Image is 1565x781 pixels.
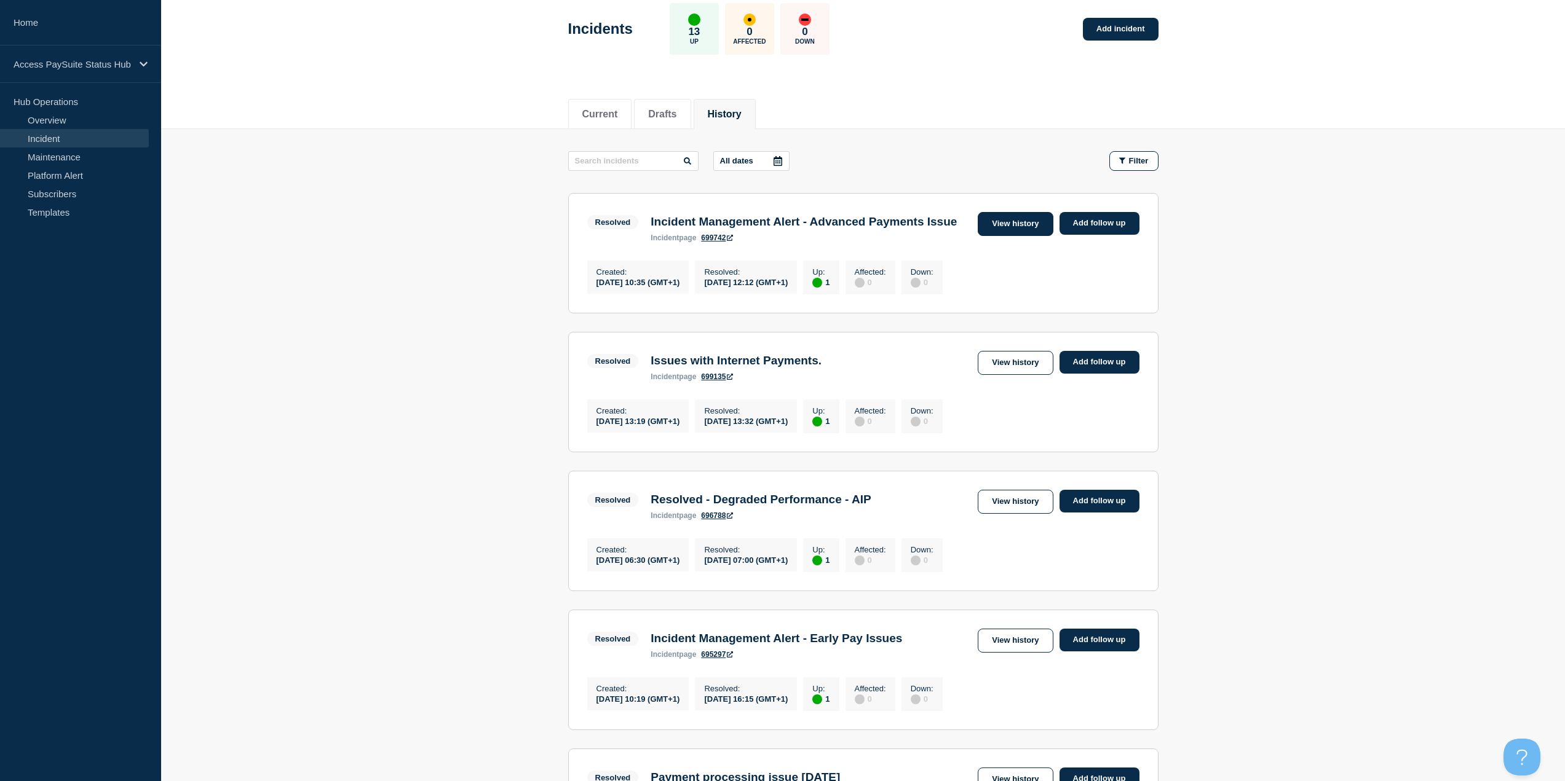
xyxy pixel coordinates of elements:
a: 699135 [701,372,733,381]
iframe: Help Scout Beacon - Open [1504,739,1540,775]
div: 0 [911,277,933,288]
div: 0 [911,415,933,426]
h3: Incident Management Alert - Advanced Payments Issue [651,215,957,229]
p: Created : [596,406,680,415]
div: 0 [855,693,886,704]
div: [DATE] 13:19 (GMT+1) [596,415,680,426]
button: Drafts [648,109,676,120]
a: View history [978,629,1053,653]
div: [DATE] 06:30 (GMT+1) [596,554,680,565]
input: Search incidents [568,151,699,171]
div: [DATE] 13:32 (GMT+1) [704,415,788,426]
p: Down : [911,545,933,554]
div: 0 [855,415,886,426]
p: Up : [812,406,830,415]
div: [DATE] 10:19 (GMT+1) [596,693,680,704]
p: 0 [747,26,752,38]
span: incident [651,511,679,520]
a: Add follow up [1060,629,1139,651]
h3: Resolved - Degraded Performance - AIP [651,493,871,506]
p: page [651,372,696,381]
span: incident [651,234,679,242]
a: Add follow up [1060,212,1139,235]
div: 0 [911,693,933,704]
div: 1 [812,554,830,565]
div: up [812,555,822,565]
p: Affected : [855,267,886,277]
div: disabled [855,278,865,288]
a: View history [978,490,1053,514]
p: Down : [911,684,933,693]
p: Affected [733,38,766,45]
h1: Incidents [568,20,633,37]
div: down [799,14,811,26]
a: Add follow up [1060,351,1139,374]
a: 699742 [701,234,733,242]
p: Down [795,38,815,45]
p: Created : [596,267,680,277]
p: Up [690,38,699,45]
div: 0 [855,554,886,565]
button: Filter [1109,151,1159,171]
div: disabled [911,694,921,704]
div: 0 [855,277,886,288]
a: View history [978,212,1053,236]
p: 13 [688,26,700,38]
h3: Incident Management Alert - Early Pay Issues [651,632,902,645]
p: Down : [911,406,933,415]
p: Created : [596,545,680,554]
div: up [812,417,822,426]
button: All dates [713,151,790,171]
a: View history [978,351,1053,375]
p: Affected : [855,406,886,415]
div: [DATE] 07:00 (GMT+1) [704,554,788,565]
p: Affected : [855,545,886,554]
h3: Issues with Internet Payments. [651,354,822,367]
button: Current [582,109,618,120]
a: Add incident [1083,18,1159,41]
div: [DATE] 16:15 (GMT+1) [704,693,788,704]
div: [DATE] 10:35 (GMT+1) [596,277,680,287]
p: Up : [812,545,830,554]
div: 0 [911,554,933,565]
div: up [812,278,822,288]
span: Resolved [587,632,639,646]
div: disabled [855,694,865,704]
div: 1 [812,277,830,288]
div: up [812,694,822,704]
span: Resolved [587,215,639,229]
a: 695297 [701,650,733,659]
p: 0 [802,26,807,38]
p: Resolved : [704,684,788,693]
div: disabled [855,555,865,565]
div: disabled [911,278,921,288]
p: Resolved : [704,406,788,415]
span: incident [651,650,679,659]
div: affected [743,14,756,26]
p: Resolved : [704,267,788,277]
button: History [708,109,742,120]
div: up [688,14,700,26]
p: Up : [812,684,830,693]
a: Add follow up [1060,490,1139,512]
p: page [651,511,696,520]
p: Up : [812,267,830,277]
div: disabled [855,417,865,426]
p: Down : [911,267,933,277]
p: page [651,234,696,242]
p: All dates [720,156,753,165]
div: [DATE] 12:12 (GMT+1) [704,277,788,287]
span: Filter [1129,156,1149,165]
div: disabled [911,417,921,426]
span: Resolved [587,354,639,368]
a: 696788 [701,511,733,520]
div: 1 [812,693,830,704]
p: Resolved : [704,545,788,554]
p: Affected : [855,684,886,693]
div: disabled [911,555,921,565]
span: incident [651,372,679,381]
div: 1 [812,415,830,426]
span: Resolved [587,493,639,507]
p: Access PaySuite Status Hub [14,59,132,69]
p: page [651,650,696,659]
